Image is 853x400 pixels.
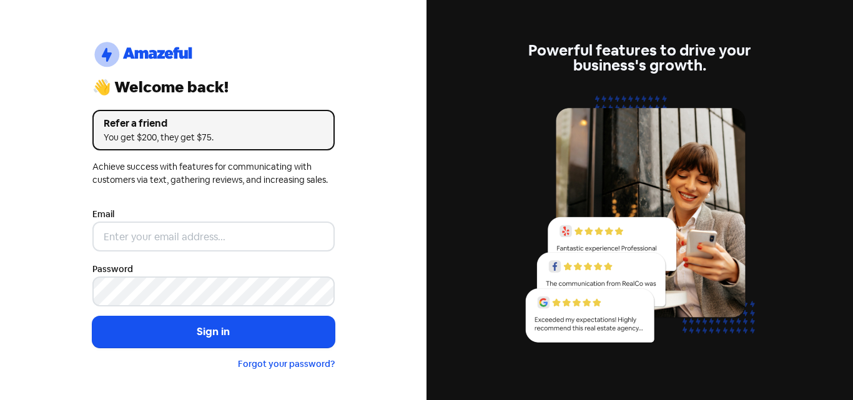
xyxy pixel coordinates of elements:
[519,43,761,73] div: Powerful features to drive your business's growth.
[238,358,335,369] a: Forgot your password?
[104,131,323,144] div: You get $200, they get $75.
[519,88,761,357] img: reviews
[104,116,323,131] div: Refer a friend
[92,80,335,95] div: 👋 Welcome back!
[92,222,335,251] input: Enter your email address...
[92,316,335,348] button: Sign in
[92,160,335,187] div: Achieve success with features for communicating with customers via text, gathering reviews, and i...
[92,208,114,221] label: Email
[92,263,133,276] label: Password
